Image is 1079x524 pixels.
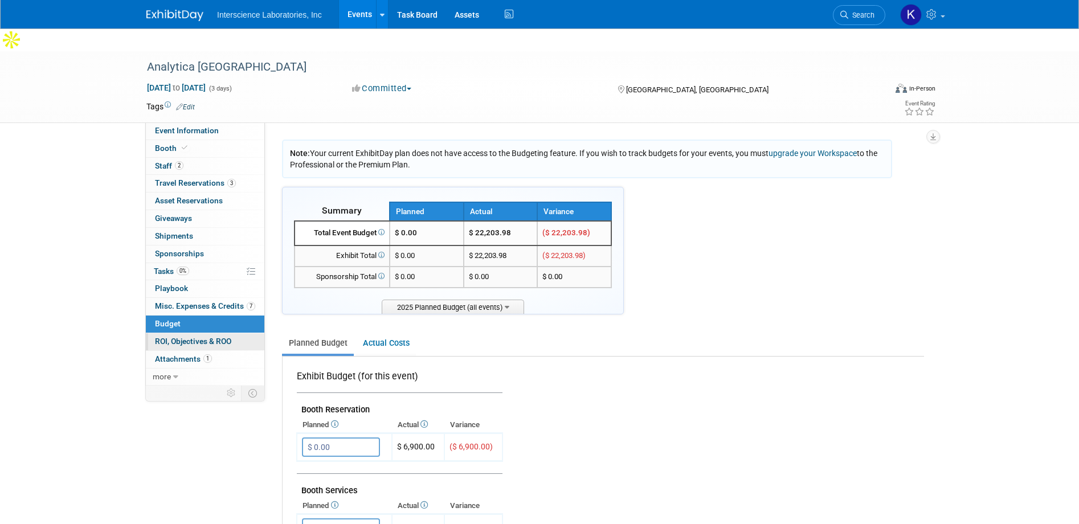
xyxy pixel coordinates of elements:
[155,161,183,170] span: Staff
[297,498,392,514] th: Planned
[155,284,188,293] span: Playbook
[444,417,502,433] th: Variance
[154,267,189,276] span: Tasks
[146,333,264,350] a: ROI, Objectives & ROO
[155,301,255,310] span: Misc. Expenses & Credits
[146,210,264,227] a: Giveaways
[222,386,242,400] td: Personalize Event Tab Strip
[146,101,195,112] td: Tags
[146,175,264,192] a: Travel Reservations3
[833,5,885,25] a: Search
[896,84,907,93] img: Format-Inperson.png
[203,354,212,363] span: 1
[464,221,538,245] td: $ 22,203.98
[322,205,362,216] span: Summary
[155,214,192,223] span: Giveaways
[171,83,182,92] span: to
[282,333,354,354] a: Planned Budget
[390,202,464,221] th: Planned
[626,85,769,94] span: [GEOGRAPHIC_DATA], [GEOGRAPHIC_DATA]
[392,417,444,433] th: Actual
[537,202,611,221] th: Variance
[177,267,189,275] span: 0%
[143,57,868,77] div: Analytica [GEOGRAPHIC_DATA]
[217,10,322,19] span: Interscience Laboratories, Inc
[818,82,935,99] div: Event Format
[146,140,264,157] a: Booth
[542,251,586,260] span: ($ 22,203.98)
[208,85,232,92] span: (3 days)
[146,316,264,333] a: Budget
[155,354,212,363] span: Attachments
[395,228,417,237] span: $ 0.00
[297,393,502,417] td: Booth Reservation
[242,386,265,400] td: Toggle Event Tabs
[769,149,857,158] a: upgrade your Workspace
[395,251,415,260] span: $ 0.00
[290,149,310,158] span: Note:
[300,272,385,283] div: Sponsorship Total
[146,298,264,315] a: Misc. Expenses & Credits7
[464,245,538,267] td: $ 22,203.98
[155,231,193,240] span: Shipments
[175,161,183,170] span: 2
[146,122,264,140] a: Event Information
[395,272,415,281] span: $ 0.00
[900,4,922,26] img: Katrina Salka
[542,228,590,237] span: ($ 22,203.98)
[449,442,493,451] span: ($ 6,900.00)
[176,103,195,111] a: Edit
[290,149,877,169] span: Your current ExhibitDay plan does not have access to the Budgeting feature. If you wish to track ...
[444,498,502,514] th: Variance
[297,474,502,498] td: Booth Services
[397,442,435,451] span: $ 6,900.00
[382,300,524,314] span: 2025 Planned Budget (all events)
[146,369,264,386] a: more
[155,144,190,153] span: Booth
[297,370,498,389] div: Exhibit Budget (for this event)
[146,351,264,368] a: Attachments1
[146,280,264,297] a: Playbook
[909,84,935,93] div: In-Person
[247,302,255,310] span: 7
[146,263,264,280] a: Tasks0%
[146,10,203,21] img: ExhibitDay
[392,498,444,514] th: Actual
[464,202,538,221] th: Actual
[146,83,206,93] span: [DATE] [DATE]
[146,228,264,245] a: Shipments
[356,333,416,354] a: Actual Costs
[300,251,385,261] div: Exhibit Total
[155,196,223,205] span: Asset Reservations
[155,126,219,135] span: Event Information
[348,83,416,95] button: Committed
[182,145,187,151] i: Booth reservation complete
[155,319,181,328] span: Budget
[155,178,236,187] span: Travel Reservations
[155,337,231,346] span: ROI, Objectives & ROO
[848,11,874,19] span: Search
[153,372,171,381] span: more
[146,245,264,263] a: Sponsorships
[300,228,385,239] div: Total Event Budget
[155,249,204,258] span: Sponsorships
[542,272,562,281] span: $ 0.00
[464,267,538,288] td: $ 0.00
[146,193,264,210] a: Asset Reservations
[297,417,392,433] th: Planned
[227,179,236,187] span: 3
[146,158,264,175] a: Staff2
[904,101,935,107] div: Event Rating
